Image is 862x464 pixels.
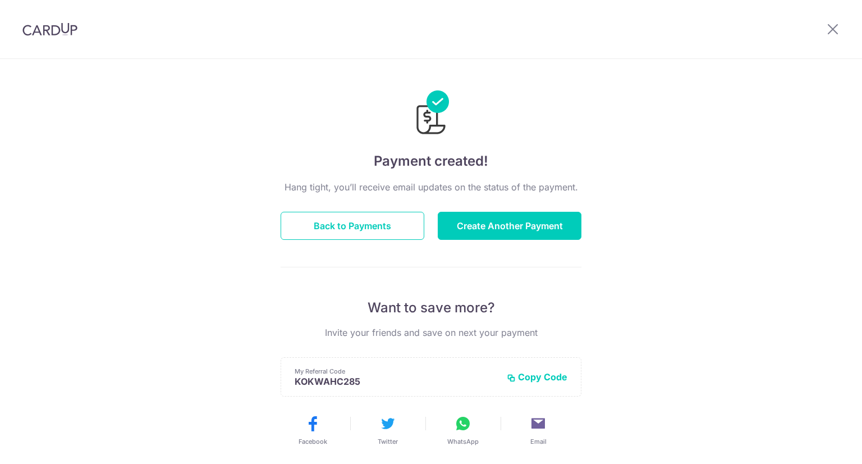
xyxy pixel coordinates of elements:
button: Back to Payments [281,212,424,240]
button: Email [505,415,571,446]
p: My Referral Code [295,367,498,376]
span: Email [530,437,547,446]
button: Twitter [355,415,421,446]
span: WhatsApp [447,437,479,446]
p: Hang tight, you’ll receive email updates on the status of the payment. [281,180,581,194]
button: Copy Code [507,371,567,383]
img: Payments [413,90,449,138]
button: Create Another Payment [438,212,581,240]
p: Want to save more? [281,299,581,317]
p: Invite your friends and save on next your payment [281,326,581,339]
img: CardUp [22,22,77,36]
h4: Payment created! [281,151,581,171]
p: KOKWAHC285 [295,376,498,387]
span: Facebook [299,437,327,446]
span: Twitter [378,437,398,446]
button: Facebook [279,415,346,446]
button: WhatsApp [430,415,496,446]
